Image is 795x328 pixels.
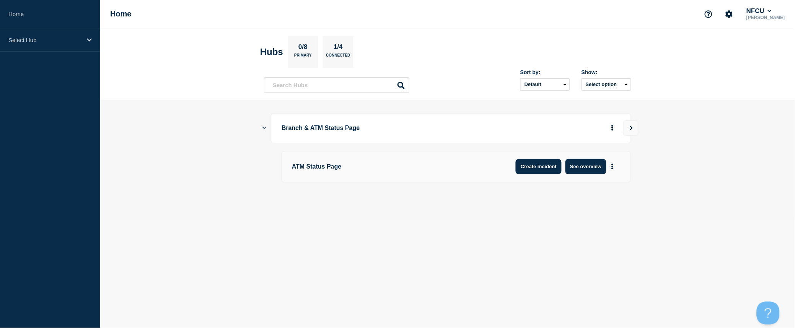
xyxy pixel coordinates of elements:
[296,43,311,53] p: 0/8
[745,7,773,15] button: NFCU
[282,121,493,135] p: Branch & ATM Status Page
[623,120,639,136] button: View
[757,302,780,325] iframe: Help Scout Beacon - Open
[520,69,570,75] div: Sort by:
[608,159,617,174] button: More actions
[582,69,631,75] div: Show:
[292,159,493,174] p: ATM Status Page
[520,78,570,91] select: Sort by
[701,6,717,22] button: Support
[8,37,82,43] p: Select Hub
[608,121,617,135] button: More actions
[516,159,562,174] button: Create incident
[326,53,350,61] p: Connected
[262,125,266,131] button: Show Connected Hubs
[721,6,737,22] button: Account settings
[264,77,409,93] input: Search Hubs
[582,78,631,91] button: Select option
[110,10,132,18] h1: Home
[294,53,312,61] p: Primary
[260,47,283,57] h2: Hubs
[331,43,346,53] p: 1/4
[565,159,606,174] button: See overview
[745,15,787,20] p: [PERSON_NAME]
